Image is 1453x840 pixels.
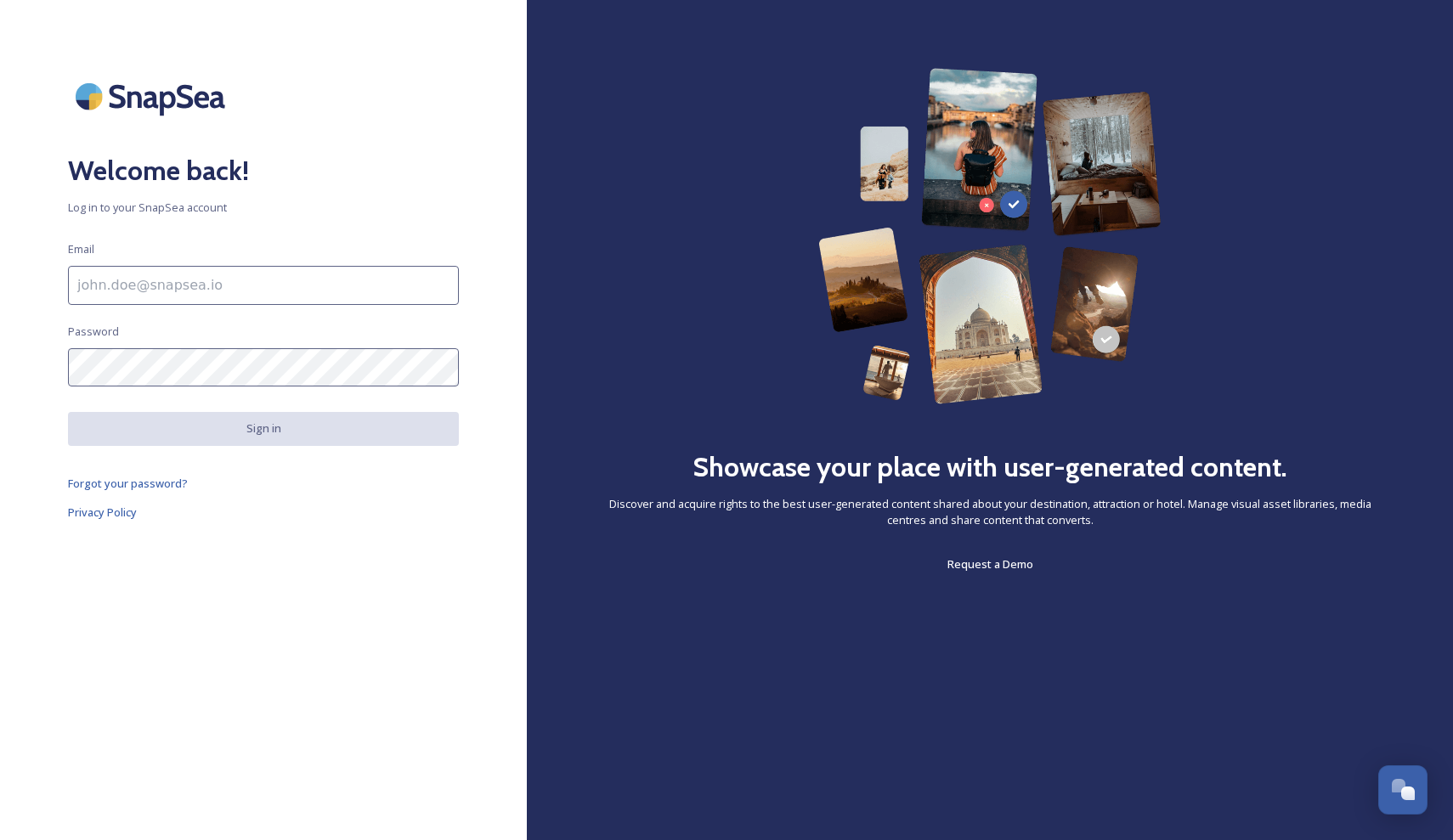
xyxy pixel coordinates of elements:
[947,556,1033,572] span: Request a Demo
[68,150,459,191] h2: Welcome back!
[693,447,1287,488] h2: Showcase your place with user-generated content.
[68,241,94,257] span: Email
[68,505,137,520] span: Privacy Policy
[595,496,1385,528] span: Discover and acquire rights to the best user-generated content shared about your destination, att...
[68,473,459,493] a: Forgot your password?
[68,68,238,125] img: SnapSea Logo
[68,476,188,491] span: Forgot your password?
[68,200,459,216] span: Log in to your SnapSea account
[818,68,1162,404] img: 63b42ca75bacad526042e722_Group%20154-p-800.png
[68,412,459,445] button: Sign in
[68,266,459,305] input: john.doe@snapsea.io
[947,554,1033,574] a: Request a Demo
[1378,765,1428,815] button: Open Chat
[68,502,459,522] a: Privacy Policy
[68,324,119,340] span: Password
